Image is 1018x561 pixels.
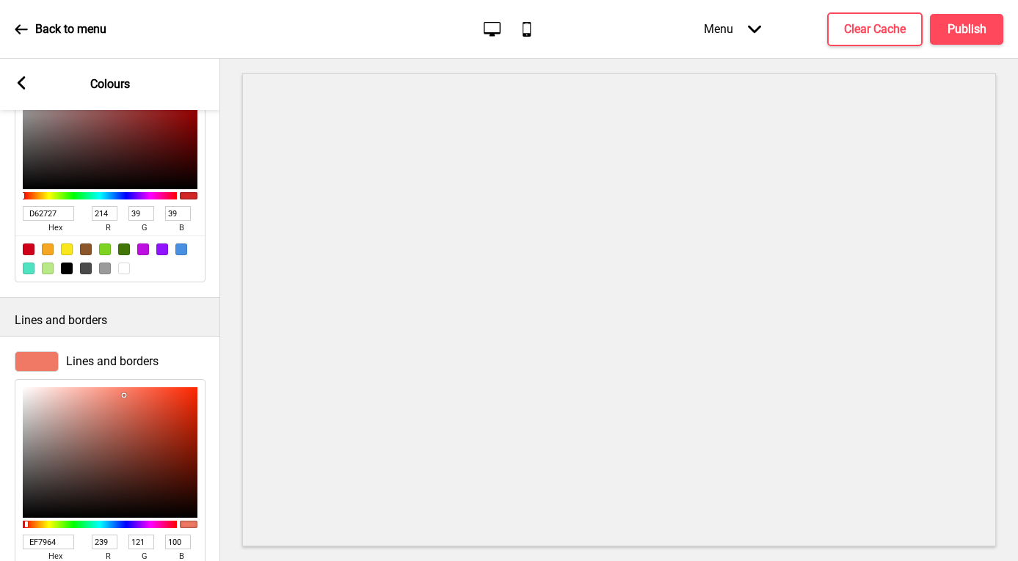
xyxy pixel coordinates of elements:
[118,243,130,255] div: #417505
[15,351,206,372] div: Lines and borders
[827,12,923,46] button: Clear Cache
[90,76,130,92] p: Colours
[92,221,124,235] span: r
[23,243,34,255] div: #D0021B
[99,243,111,255] div: #7ED321
[66,354,159,368] span: Lines and borders
[23,263,34,274] div: #50E3C2
[137,243,149,255] div: #BD10E0
[128,221,161,235] span: g
[61,243,73,255] div: #F8E71C
[689,7,776,51] div: Menu
[80,263,92,274] div: #4A4A4A
[61,263,73,274] div: #000000
[844,21,906,37] h4: Clear Cache
[165,221,197,235] span: b
[156,243,168,255] div: #9013FE
[99,263,111,274] div: #9B9B9B
[15,10,106,49] a: Back to menu
[118,263,130,274] div: #FFFFFF
[15,312,206,329] p: Lines and borders
[35,21,106,37] p: Back to menu
[175,243,187,255] div: #4A90E2
[42,243,54,255] div: #F5A623
[930,14,1003,45] button: Publish
[42,263,54,274] div: #B8E986
[80,243,92,255] div: #8B572A
[23,221,87,235] span: hex
[948,21,986,37] h4: Publish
